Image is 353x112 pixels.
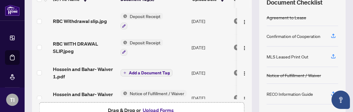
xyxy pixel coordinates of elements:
[53,91,116,105] span: Hossein and Bahar- Waiver 1.pdf
[189,8,231,34] td: [DATE]
[121,39,127,46] img: Status Icon
[129,71,170,75] span: Add a Document Tag
[242,96,247,101] img: Logo
[240,43,249,52] button: Logo
[189,34,231,61] td: [DATE]
[267,91,313,97] div: RECO Information Guide
[127,13,163,20] span: Deposit Receipt
[127,90,187,97] span: Notice of Fulfillment / Waiver
[121,13,163,29] button: Status IconDeposit Receipt
[53,17,107,25] span: RBC Withdrawal slip.jpg
[127,39,163,46] span: Deposit Receipt
[123,71,126,74] span: plus
[121,39,163,56] button: Status IconDeposit Receipt
[10,95,15,104] span: TI
[331,91,350,109] button: Open asap
[53,40,116,55] span: RBC WITH DRAWAL SLIP.jpeg
[233,95,240,101] img: Document Status
[233,44,240,51] img: Document Status
[53,65,116,80] span: Hossein and Bahar- Waiver 1.pdf
[189,61,231,85] td: [DATE]
[267,33,320,39] div: Confirmation of Cooperation
[121,69,173,77] button: Add a Document Tag
[240,68,249,78] button: Logo
[121,13,127,20] img: Status Icon
[242,20,247,24] img: Logo
[121,90,187,106] button: Status IconNotice of Fulfillment / Waiver
[5,5,20,16] img: logo
[242,71,247,76] img: Logo
[233,69,240,76] img: Document Status
[267,14,306,21] div: Agreement to Lease
[189,85,231,111] td: [DATE]
[240,93,249,103] button: Logo
[240,16,249,26] button: Logo
[121,90,127,97] img: Status Icon
[267,53,308,60] div: MLS Leased Print Out
[267,72,321,79] div: Notice of Fulfillment / Waiver
[233,18,240,24] img: Document Status
[242,46,247,50] img: Logo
